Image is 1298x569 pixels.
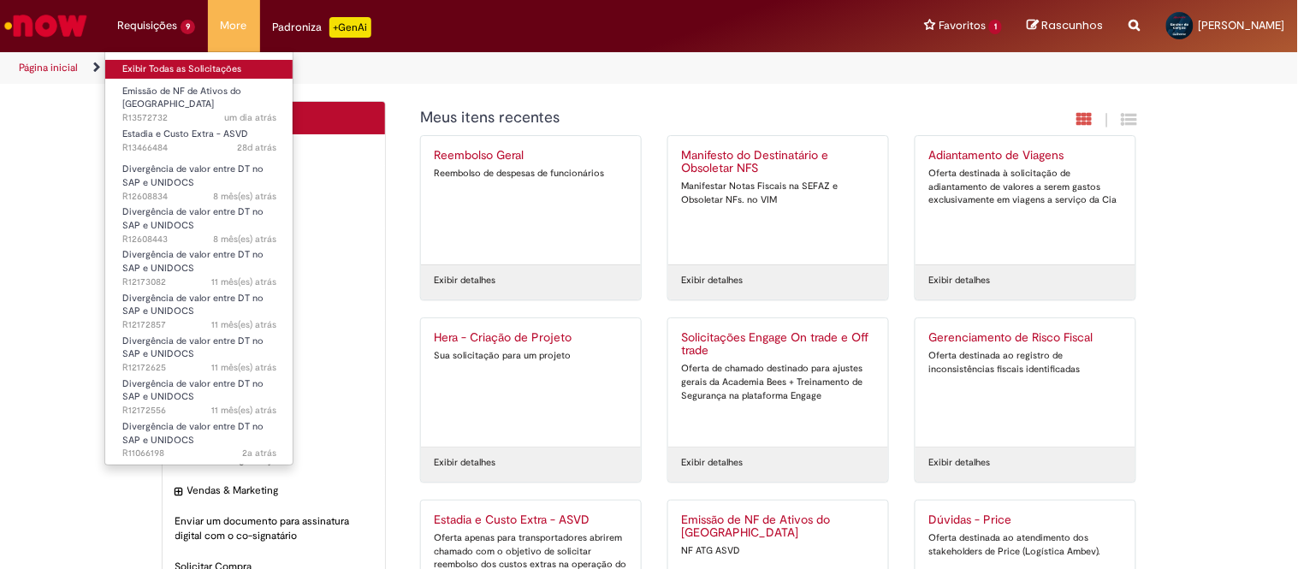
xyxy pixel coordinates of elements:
span: R12608834 [122,190,276,204]
a: Aberto R12173082 : Divergência de valor entre DT no SAP e UNIDOCS [105,246,293,282]
span: R12172556 [122,404,276,418]
span: Estadia e Custo Extra - ASVD [122,127,248,140]
span: R12172857 [122,318,276,332]
a: Aberto R12172556 : Divergência de valor entre DT no SAP e UNIDOCS [105,375,293,412]
span: 8 mês(es) atrás [213,190,276,203]
a: Reembolso Geral Reembolso de despesas de funcionários [421,136,641,264]
a: Aberto R12608443 : Divergência de valor entre DT no SAP e UNIDOCS [105,203,293,240]
time: 23/10/2024 12:16:55 [211,361,276,374]
a: Manifesto do Destinatário e Obsoletar NFS Manifestar Notas Fiscais na SEFAZ e Obsoletar NFs. no VIM [668,136,888,264]
a: Aberto R11066198 : Divergência de valor entre DT no SAP e UNIDOCS [105,418,293,454]
span: Divergência de valor entre DT no SAP e UNIDOCS [122,377,264,404]
time: 04/02/2025 17:03:56 [213,233,276,246]
a: Solicitações Engage On trade e Off trade Oferta de chamado destinado para ajustes gerais da Acade... [668,318,888,447]
time: 23/10/2024 12:02:35 [211,404,276,417]
h2: Hera - Criação de Projeto [434,331,628,345]
span: 9 [181,20,195,34]
a: Hera - Criação de Projeto Sua solicitação para um projeto [421,318,641,447]
h2: Estadia e Custo Extra - ASVD [434,513,628,527]
time: 06/02/2024 08:15:35 [242,447,276,459]
div: Oferta destinada à solicitação de adiantamento de valores a serem gastos exclusivamente em viagen... [928,167,1123,207]
span: Favoritos [939,17,986,34]
span: 8 mês(es) atrás [213,233,276,246]
a: Exibir detalhes [681,456,743,470]
a: Aberto R12172625 : Divergência de valor entre DT no SAP e UNIDOCS [105,332,293,369]
time: 04/02/2025 17:56:26 [213,190,276,203]
span: Divergência de valor entre DT no SAP e UNIDOCS [122,205,264,232]
ul: Requisições [104,51,293,465]
h1: {"description":"","title":"Meus itens recentes"} Categoria [420,110,951,127]
span: R11066198 [122,447,276,460]
div: Oferta de chamado destinado para ajustes gerais da Academia Bees + Treinamento de Segurança na pl... [681,362,875,402]
a: Gerenciamento de Risco Fiscal Oferta destinada ao registro de inconsistências fiscais identificadas [916,318,1135,447]
span: Divergência de valor entre DT no SAP e UNIDOCS [122,420,264,447]
time: 01/09/2025 09:09:36 [237,141,276,154]
span: R12173082 [122,276,276,289]
div: Sua solicitação para um projeto [434,349,628,363]
time: 27/09/2025 09:51:51 [224,111,276,124]
span: Vendas & Marketing [187,483,373,498]
p: +GenAi [329,17,371,38]
h2: Adiantamento de Viagens [928,149,1123,163]
a: Exibir detalhes [928,456,990,470]
span: Divergência de valor entre DT no SAP e UNIDOCS [122,335,264,361]
a: Aberto R13466484 : Estadia e Custo Extra - ASVD [105,125,293,157]
div: Oferta destinada ao atendimento dos stakeholders de Price (Logística Ambev). [928,531,1123,558]
a: Página inicial [19,61,78,74]
span: 11 mês(es) atrás [211,404,276,417]
a: Rascunhos [1028,18,1104,34]
h2: Emissão de NF de Ativos do ASVD [681,513,875,541]
span: Requisições [117,17,177,34]
time: 23/10/2024 14:15:19 [211,276,276,288]
span: R12608443 [122,233,276,246]
span: um dia atrás [224,111,276,124]
span: 2a atrás [242,447,276,459]
a: Aberto R12608834 : Divergência de valor entre DT no SAP e UNIDOCS [105,160,293,197]
span: 11 mês(es) atrás [211,318,276,331]
ul: Trilhas de página [13,52,852,84]
span: R13572732 [122,111,276,125]
span: R13466484 [122,141,276,155]
h2: Solicitações Engage On trade e Off trade [681,331,875,359]
img: ServiceNow [2,9,90,43]
a: Aberto R13572732 : Emissão de NF de Ativos do ASVD [105,82,293,119]
span: Divergência de valor entre DT no SAP e UNIDOCS [122,248,264,275]
i: Exibição de grade [1122,111,1137,127]
div: Manifestar Notas Fiscais na SEFAZ e Obsoletar NFs. no VIM [681,180,875,206]
span: 1 [989,20,1002,34]
span: [PERSON_NAME] [1199,18,1285,33]
div: Padroniza [273,17,371,38]
a: Adiantamento de Viagens Oferta destinada à solicitação de adiantamento de valores a serem gastos ... [916,136,1135,264]
a: Exibir detalhes [681,274,743,287]
h2: Manifesto do Destinatário e Obsoletar NFS [681,149,875,176]
span: Divergência de valor entre DT no SAP e UNIDOCS [122,163,264,189]
a: Exibir detalhes [434,274,495,287]
a: Aberto R12172857 : Divergência de valor entre DT no SAP e UNIDOCS [105,289,293,326]
span: R12172625 [122,361,276,375]
a: Exibir detalhes [928,274,990,287]
span: 28d atrás [237,141,276,154]
span: Emissão de NF de Ativos do [GEOGRAPHIC_DATA] [122,85,241,111]
h2: Reembolso Geral [434,149,628,163]
div: NF ATG ASVD [681,544,875,558]
time: 23/10/2024 13:29:08 [211,318,276,331]
span: | [1105,110,1109,130]
div: Enviar um documento para assinatura digital com o co-signatário [163,506,386,552]
span: More [221,17,247,34]
a: Exibir detalhes [434,456,495,470]
span: Divergência de valor entre DT no SAP e UNIDOCS [122,292,264,318]
i: expandir categoria Vendas & Marketing [175,483,183,501]
h2: Gerenciamento de Risco Fiscal [928,331,1123,345]
div: Reembolso de despesas de funcionários [434,167,628,181]
a: Exibir Todas as Solicitações [105,60,293,79]
i: Exibição em cartão [1077,111,1093,127]
span: Enviar um documento para assinatura digital com o co-signatário [175,514,373,543]
div: Oferta destinada ao registro de inconsistências fiscais identificadas [928,349,1123,376]
h2: Dúvidas - Price [928,513,1123,527]
div: expandir categoria Vendas & Marketing Vendas & Marketing [163,475,386,507]
span: 11 mês(es) atrás [211,276,276,288]
span: Rascunhos [1042,17,1104,33]
span: 11 mês(es) atrás [211,361,276,374]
